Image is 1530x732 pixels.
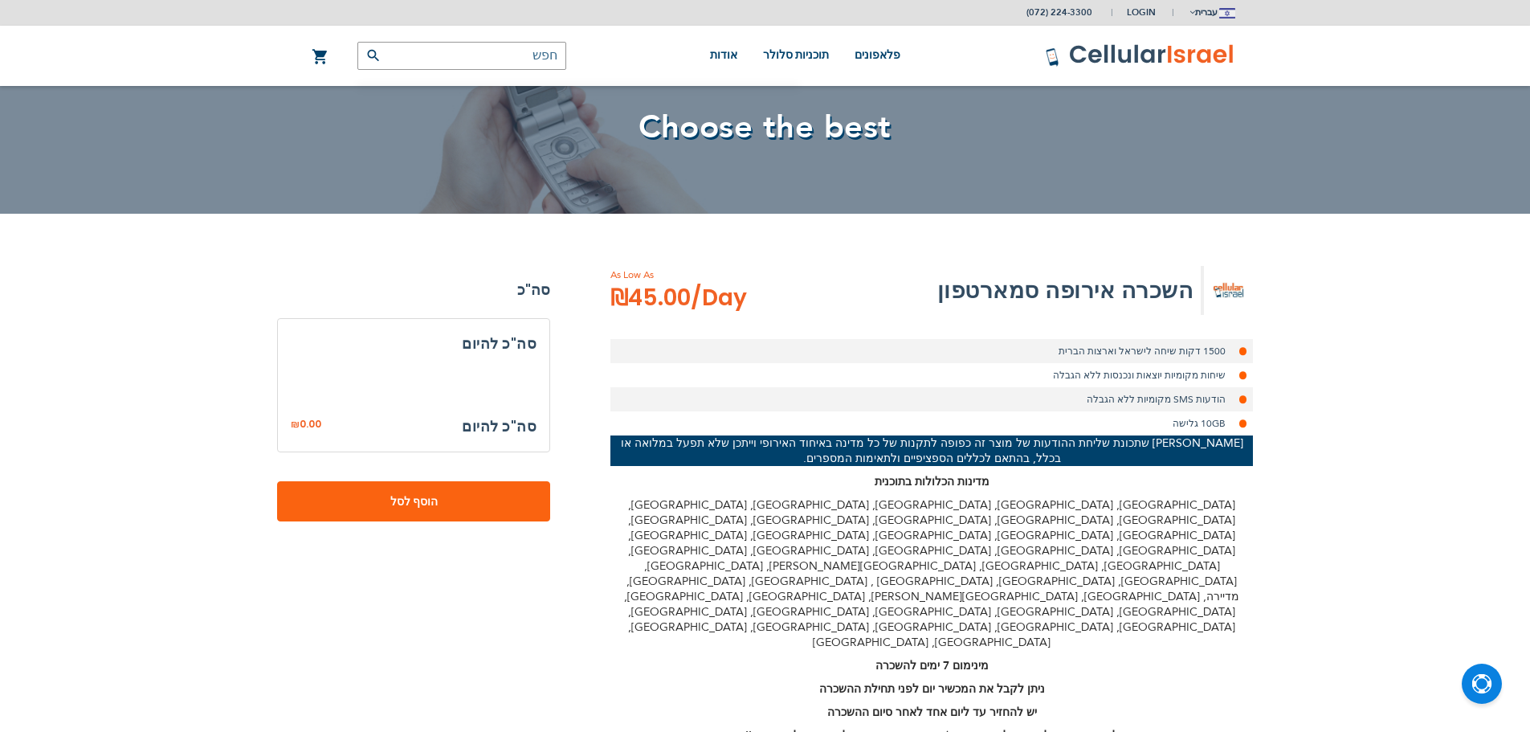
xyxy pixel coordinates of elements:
[610,339,1253,363] li: 1500 דקות שיחה לישראל וארצות הברית
[300,417,321,431] span: 0.00
[330,493,497,510] span: הוסף לסל
[710,49,737,61] span: אודות
[710,26,737,86] a: אודות
[763,26,830,86] a: תוכניות סלולר
[855,26,900,86] a: פלאפונים
[291,418,300,432] span: ₪
[763,49,830,61] span: תוכניות סלולר
[639,105,891,149] span: Choose the best
[357,42,566,70] input: חפש
[610,282,747,314] span: ₪45.00
[691,282,747,314] span: /Day
[610,411,1253,436] li: 10GB גלישה
[1204,266,1253,315] img: השכרה אירופה סמארטפון
[291,332,537,356] h3: סה"כ להיום
[277,278,550,302] strong: סה"כ
[610,387,1253,411] li: הודעות SMS מקומיות ללא הגבלה
[1045,43,1235,67] img: לוגו סלולר ישראל
[937,275,1193,307] h2: השכרה אירופה סמארטפון
[819,681,1045,697] strong: ניתן לקבל את המכשיר יום לפני תחילת ההשכרה
[875,658,989,673] strong: מינימום 7 ימים להשכרה
[462,415,537,439] h3: סה"כ להיום
[277,481,550,521] button: הוסף לסל
[855,49,900,61] span: פלאפונים
[1026,6,1092,18] a: (072) 224-3300
[827,705,1037,720] strong: יש להחזיר עד ליום אחד לאחר סיום ההשכרה
[610,436,1253,466] p: [PERSON_NAME] שתכונת שליחת ההודעות של מוצר זה כפופה לתקנות של כל מדינה באיחוד האירופי וייתכן שלא ...
[1188,1,1235,24] button: עברית
[610,268,790,282] span: As Low As
[610,363,1253,387] li: שיחות מקומיות יוצאות ונכנסות ללא הגבלה
[610,497,1253,650] p: [GEOGRAPHIC_DATA], [GEOGRAPHIC_DATA], [GEOGRAPHIC_DATA], [GEOGRAPHIC_DATA], [GEOGRAPHIC_DATA], [G...
[875,474,989,489] strong: מדינות הכלולות בתוכנית
[1219,8,1235,18] img: Jerusalem
[1127,6,1156,18] span: Login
